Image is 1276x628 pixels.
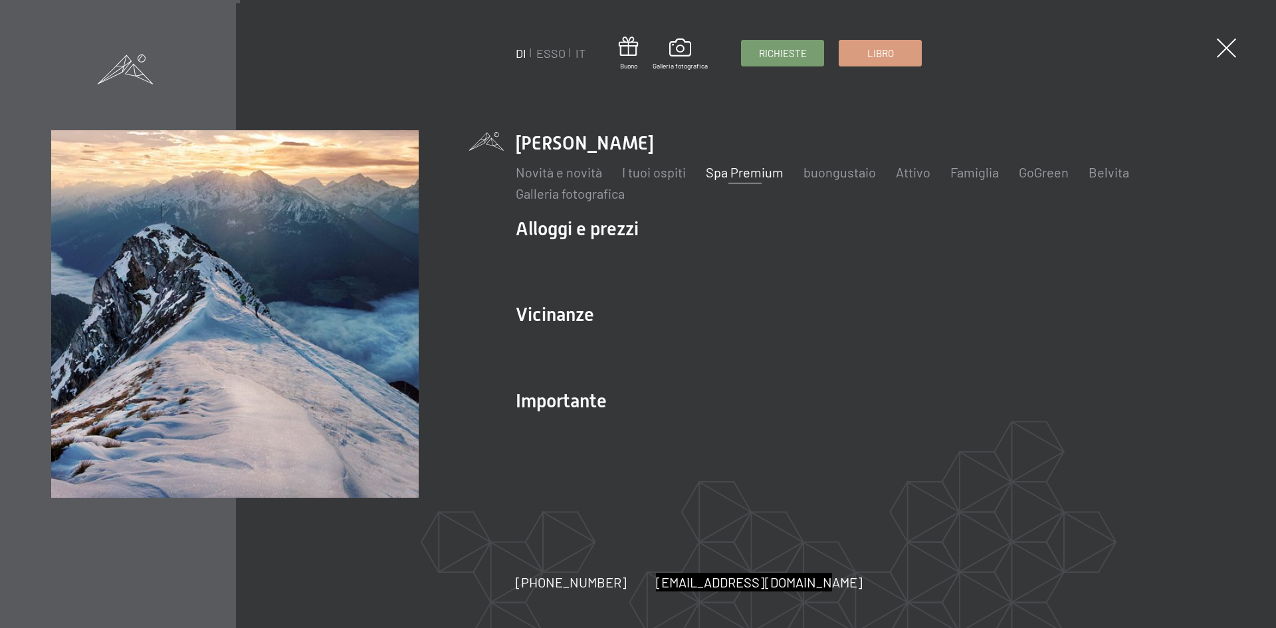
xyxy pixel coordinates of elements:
font: Libro [867,47,894,59]
a: Buono [619,37,638,70]
a: IT [576,46,585,60]
a: Novità e novità [516,164,602,180]
a: GoGreen [1019,164,1069,180]
a: I tuoi ospiti [622,164,686,180]
a: Famiglia [950,164,999,180]
a: buongustaio [803,164,876,180]
a: Spa Premium [706,164,784,180]
font: Richieste [759,47,807,59]
font: Buono [620,62,637,70]
a: Belvita [1089,164,1129,180]
a: [EMAIL_ADDRESS][DOMAIN_NAME] [656,573,863,591]
font: [PHONE_NUMBER] [516,574,627,590]
a: [PHONE_NUMBER] [516,573,627,591]
a: Richieste [742,41,823,66]
a: Galleria fotografica [516,185,625,201]
a: Galleria fotografica [653,39,708,70]
font: [EMAIL_ADDRESS][DOMAIN_NAME] [656,574,863,590]
a: Attivo [896,164,930,180]
a: DI [516,46,526,60]
a: Libro [839,41,921,66]
font: Galleria fotografica [653,62,708,70]
a: ESSO [536,46,566,60]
